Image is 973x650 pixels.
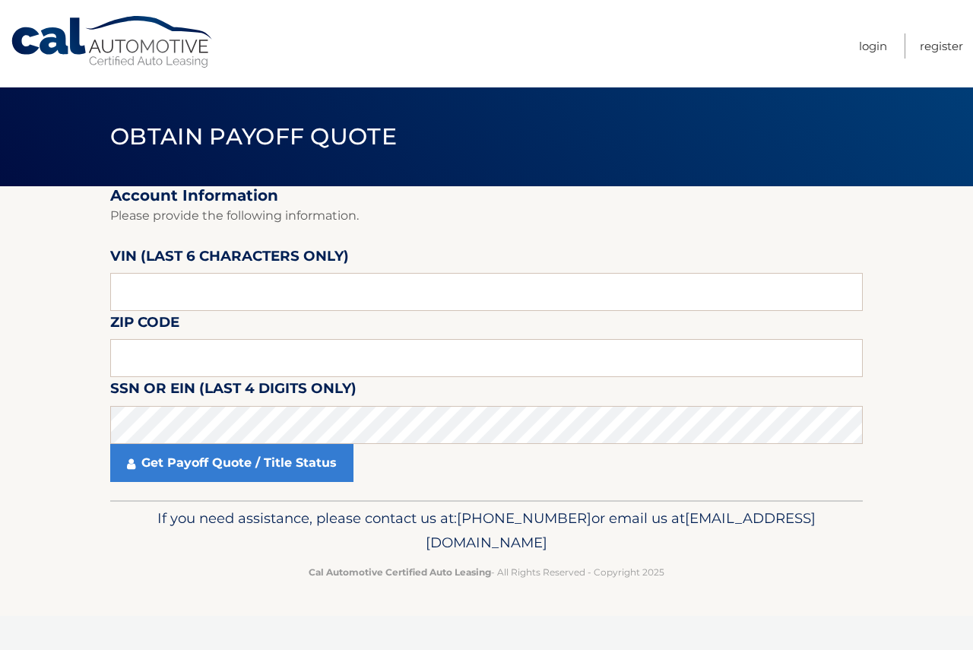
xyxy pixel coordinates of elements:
span: [PHONE_NUMBER] [457,509,591,527]
a: Register [920,33,963,59]
strong: Cal Automotive Certified Auto Leasing [309,566,491,578]
span: Obtain Payoff Quote [110,122,397,151]
label: VIN (last 6 characters only) [110,245,349,273]
a: Get Payoff Quote / Title Status [110,444,353,482]
p: Please provide the following information. [110,205,863,227]
a: Login [859,33,887,59]
label: SSN or EIN (last 4 digits only) [110,377,357,405]
h2: Account Information [110,186,863,205]
label: Zip Code [110,311,179,339]
p: - All Rights Reserved - Copyright 2025 [120,564,853,580]
a: Cal Automotive [10,15,215,69]
p: If you need assistance, please contact us at: or email us at [120,506,853,555]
